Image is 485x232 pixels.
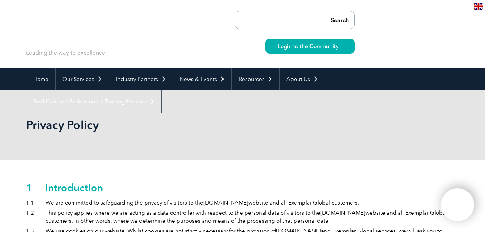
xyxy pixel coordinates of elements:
[232,68,279,90] a: Resources
[26,49,105,57] p: Leading the way to excellence
[320,210,365,216] a: [DOMAIN_NAME]
[315,11,354,29] input: Search
[26,68,55,90] a: Home
[46,209,459,225] div: This policy applies where we are acting as a data controller with respect to the personal data of...
[203,199,248,206] a: [DOMAIN_NAME]
[474,3,483,10] img: en
[26,90,161,113] a: Find Certified Professional / Training Provider
[46,199,359,207] div: We are committed to safeguarding the privacy of visitors to the website and all Exemplar Global c...
[56,68,109,90] a: Our Services
[109,68,173,90] a: Industry Partners
[338,44,342,48] img: svg+xml;nitro-empty-id=MzU0OjIyMw==-1;base64,PHN2ZyB2aWV3Qm94PSIwIDAgMTEgMTEiIHdpZHRoPSIxMSIgaGVp...
[265,39,355,54] a: Login to the Community
[26,118,99,132] h2: Privacy Policy
[173,68,231,90] a: News & Events
[45,181,103,194] h2: Introduction
[449,196,467,214] img: svg+xml;nitro-empty-id=MTU2OToxMTY=-1;base64,PHN2ZyB2aWV3Qm94PSIwIDAgNDAwIDQwMCIgd2lkdGg9IjQwMCIg...
[280,68,325,90] a: About Us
